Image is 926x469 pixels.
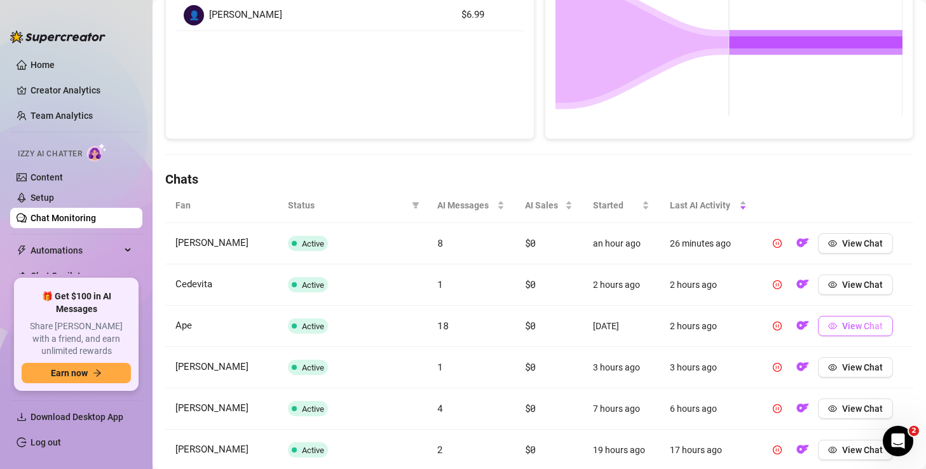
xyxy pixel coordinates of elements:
[525,360,536,373] span: $0
[51,368,88,378] span: Earn now
[842,445,883,455] span: View Chat
[302,239,324,248] span: Active
[660,306,757,347] td: 2 hours ago
[883,426,913,456] iframe: Intercom live chat
[515,188,583,223] th: AI Sales
[842,404,883,414] span: View Chat
[793,241,813,251] a: OF
[525,402,536,414] span: $0
[31,266,121,286] span: Chat Copilot
[31,412,123,422] span: Download Desktop App
[828,322,837,330] span: eye
[175,320,192,331] span: Ape
[583,347,660,388] td: 3 hours ago
[793,275,813,295] button: OF
[17,271,25,280] img: Chat Copilot
[302,280,324,290] span: Active
[793,323,813,334] a: OF
[437,402,443,414] span: 4
[818,316,893,336] button: View Chat
[828,280,837,289] span: eye
[828,445,837,454] span: eye
[437,236,443,249] span: 8
[828,404,837,413] span: eye
[525,236,536,249] span: $0
[175,402,249,414] span: [PERSON_NAME]
[22,363,131,383] button: Earn nowarrow-right
[302,363,324,372] span: Active
[17,245,27,255] span: thunderbolt
[793,282,813,292] a: OF
[525,443,536,456] span: $0
[437,443,443,456] span: 2
[184,5,204,25] div: 👤
[409,196,422,215] span: filter
[773,280,782,289] span: pause-circle
[165,188,278,223] th: Fan
[842,280,883,290] span: View Chat
[793,447,813,458] a: OF
[796,319,809,332] img: OF
[437,319,448,332] span: 18
[660,388,757,430] td: 6 hours ago
[165,170,913,188] h4: Chats
[461,8,515,23] article: $6.99
[22,290,131,315] span: 🎁 Get $100 in AI Messages
[175,237,249,248] span: [PERSON_NAME]
[175,444,249,455] span: [PERSON_NAME]
[842,321,883,331] span: View Chat
[87,143,107,161] img: AI Chatter
[793,233,813,254] button: OF
[10,31,106,43] img: logo-BBDzfeDw.svg
[660,347,757,388] td: 3 hours ago
[796,443,809,456] img: OF
[525,319,536,332] span: $0
[593,198,640,212] span: Started
[793,406,813,416] a: OF
[842,238,883,248] span: View Chat
[175,361,249,372] span: [PERSON_NAME]
[773,404,782,413] span: pause-circle
[427,188,515,223] th: AI Messages
[796,360,809,373] img: OF
[773,322,782,330] span: pause-circle
[31,213,96,223] a: Chat Monitoring
[31,60,55,70] a: Home
[773,239,782,248] span: pause-circle
[793,316,813,336] button: OF
[796,278,809,290] img: OF
[793,398,813,419] button: OF
[18,148,82,160] span: Izzy AI Chatter
[842,362,883,372] span: View Chat
[660,264,757,306] td: 2 hours ago
[583,264,660,306] td: 2 hours ago
[660,223,757,264] td: 26 minutes ago
[583,223,660,264] td: an hour ago
[525,278,536,290] span: $0
[773,363,782,372] span: pause-circle
[773,445,782,454] span: pause-circle
[31,437,61,447] a: Log out
[302,322,324,331] span: Active
[793,440,813,460] button: OF
[412,201,419,209] span: filter
[818,398,893,419] button: View Chat
[22,320,131,358] span: Share [PERSON_NAME] with a friend, and earn unlimited rewards
[437,278,443,290] span: 1
[793,357,813,377] button: OF
[793,365,813,375] a: OF
[209,8,282,23] span: [PERSON_NAME]
[93,369,102,377] span: arrow-right
[796,402,809,414] img: OF
[828,363,837,372] span: eye
[818,440,893,460] button: View Chat
[583,188,660,223] th: Started
[796,236,809,249] img: OF
[818,275,893,295] button: View Chat
[670,198,737,212] span: Last AI Activity
[660,188,757,223] th: Last AI Activity
[818,357,893,377] button: View Chat
[31,193,54,203] a: Setup
[175,278,212,290] span: Cedevita
[31,240,121,261] span: Automations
